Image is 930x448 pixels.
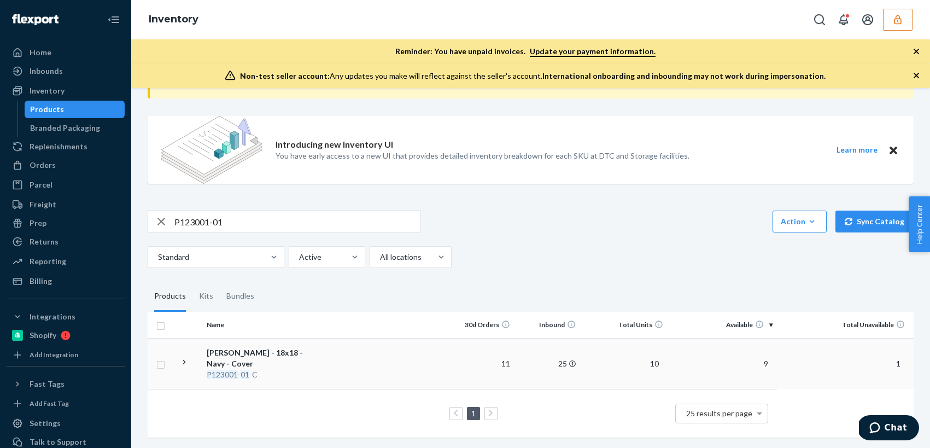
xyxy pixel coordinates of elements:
button: Help Center [909,196,930,252]
em: P123001 [207,370,238,379]
th: Name [202,312,325,338]
input: Standard [157,252,158,263]
span: 1 [892,359,905,368]
iframe: Opens a widget where you can chat to one of our agents [859,415,919,443]
a: Orders [7,156,125,174]
div: Freight [30,199,56,210]
img: Flexport logo [12,14,59,25]
div: Returns [30,236,59,247]
a: Inventory [149,13,198,25]
a: Products [25,101,125,118]
div: [PERSON_NAME] - 18x18 - Navy - Cover [207,347,321,369]
button: Sync Catalog [835,211,914,232]
a: Reporting [7,253,125,270]
div: Fast Tags [30,379,65,389]
div: Inbounds [30,66,63,77]
input: Search inventory by name or sku [174,211,420,232]
a: Settings [7,415,125,432]
span: International onboarding and inbounding may not work during impersonation. [542,71,826,80]
a: Parcel [7,176,125,194]
div: Talk to Support [30,437,86,447]
p: Introducing new Inventory UI [276,138,393,151]
div: - -C [207,369,321,380]
button: Open notifications [833,9,855,31]
td: 25 [514,338,580,389]
span: 9 [759,359,773,368]
a: Add Integration [7,348,125,362]
a: Inventory [7,82,125,100]
a: Billing [7,272,125,290]
div: Bundles [226,281,254,312]
a: Prep [7,214,125,232]
th: Total Units [580,312,668,338]
button: Learn more [829,143,884,157]
button: Action [773,211,827,232]
a: Inbounds [7,62,125,80]
button: Integrations [7,308,125,325]
img: new-reports-banner-icon.82668bd98b6a51aee86340f2a7b77ae3.png [161,116,262,184]
td: 11 [449,338,514,389]
input: Active [298,252,299,263]
a: Update your payment information. [530,46,656,57]
div: Integrations [30,311,75,322]
div: Replenishments [30,141,87,152]
button: Open account menu [857,9,879,31]
div: Add Fast Tag [30,399,69,408]
div: Reporting [30,256,66,267]
div: Settings [30,418,61,429]
div: Home [30,47,51,58]
button: Close Navigation [103,9,125,31]
div: Add Integration [30,350,78,359]
div: Products [154,281,186,312]
a: Home [7,44,125,61]
ol: breadcrumbs [140,4,207,36]
div: Inventory [30,85,65,96]
th: 30d Orders [449,312,514,338]
span: 10 [646,359,663,368]
div: Action [781,216,818,227]
th: Available [668,312,777,338]
a: Branded Packaging [25,119,125,137]
div: Prep [30,218,46,229]
a: Returns [7,233,125,251]
div: Products [30,104,64,115]
a: Page 1 is your current page [469,409,478,418]
span: Non-test seller account: [240,71,330,80]
th: Inbound [514,312,580,338]
a: Freight [7,196,125,213]
button: Open Search Box [809,9,830,31]
div: Billing [30,276,52,287]
th: Total Unavailable [777,312,914,338]
p: Reminder: You have unpaid invoices. [395,46,656,57]
div: Kits [199,281,213,312]
a: Add Fast Tag [7,397,125,410]
button: Fast Tags [7,375,125,393]
em: 01 [241,370,249,379]
button: Close [886,143,900,157]
input: All locations [379,252,380,263]
div: Orders [30,160,56,171]
p: You have early access to a new UI that provides detailed inventory breakdown for each SKU at DTC ... [276,150,689,161]
div: Parcel [30,179,52,190]
span: 25 results per page [686,409,752,418]
div: Any updates you make will reflect against the seller's account. [240,71,826,82]
div: Branded Packaging [30,123,100,133]
a: Replenishments [7,138,125,155]
div: Shopify [30,330,56,341]
a: Shopify [7,327,125,344]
